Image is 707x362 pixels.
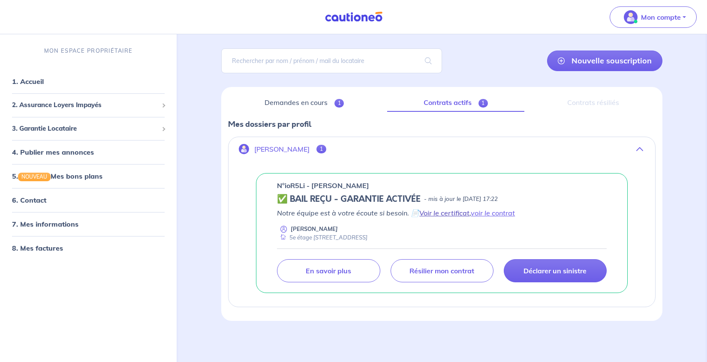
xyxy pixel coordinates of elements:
a: 5.NOUVEAUMes bons plans [12,172,102,180]
p: [PERSON_NAME] [254,145,310,153]
p: n°ioR5Li - [PERSON_NAME] [277,180,369,191]
a: Demandes en cours1 [228,94,380,112]
span: 3. Garantie Locataire [12,123,158,133]
p: MON ESPACE PROPRIÉTAIRE [44,47,132,55]
a: voir le contrat [471,209,515,217]
p: - mis à jour le [DATE] 17:22 [424,195,498,203]
a: 4. Publier mes annonces [12,148,94,156]
a: 8. Mes factures [12,244,63,252]
p: Déclarer un sinistre [523,266,587,275]
span: 1 [334,99,344,108]
input: Rechercher par nom / prénom / mail du locataire [221,48,442,73]
p: Mes dossiers par profil [228,119,656,130]
button: illu_account_valid_menu.svgMon compte [610,6,697,28]
a: Voir le certificat [419,209,469,217]
a: Nouvelle souscription [547,51,662,71]
div: 7. Mes informations [3,215,173,233]
a: Contrats actifs1 [387,94,524,112]
h5: ✅ BAIL REÇU - GARANTIE ACTIVÉE [277,194,421,204]
div: 5.NOUVEAUMes bons plans [3,168,173,185]
span: 1 [316,145,326,153]
span: 2. Assurance Loyers Impayés [12,100,158,110]
button: [PERSON_NAME]1 [229,139,655,159]
div: 2. Assurance Loyers Impayés [3,97,173,114]
div: 5e étage [STREET_ADDRESS] [277,233,367,242]
div: 6. Contact [3,191,173,209]
div: 4. Publier mes annonces [3,144,173,161]
p: Notre équipe est à votre écoute si besoin. 📄 , [277,208,607,218]
a: Déclarer un sinistre [504,259,607,282]
img: Cautioneo [322,12,386,22]
div: 8. Mes factures [3,239,173,257]
span: 1 [478,99,488,108]
a: En savoir plus [277,259,380,282]
span: search [415,49,442,73]
a: 6. Contact [12,196,46,204]
a: 1. Accueil [12,77,44,86]
a: Résilier mon contrat [391,259,493,282]
p: Mon compte [641,12,681,22]
img: illu_account.svg [239,144,249,154]
p: [PERSON_NAME] [291,225,338,233]
p: En savoir plus [306,266,351,275]
div: 3. Garantie Locataire [3,120,173,137]
div: 1. Accueil [3,73,173,90]
img: illu_account_valid_menu.svg [624,10,638,24]
div: state: CONTRACT-VALIDATED, Context: MORE-THAN-6-MONTHS,CHOOSE-CERTIFICATE,ALONE,LESSOR-DOCUMENTS [277,194,607,204]
p: Résilier mon contrat [409,266,474,275]
a: 7. Mes informations [12,220,78,228]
